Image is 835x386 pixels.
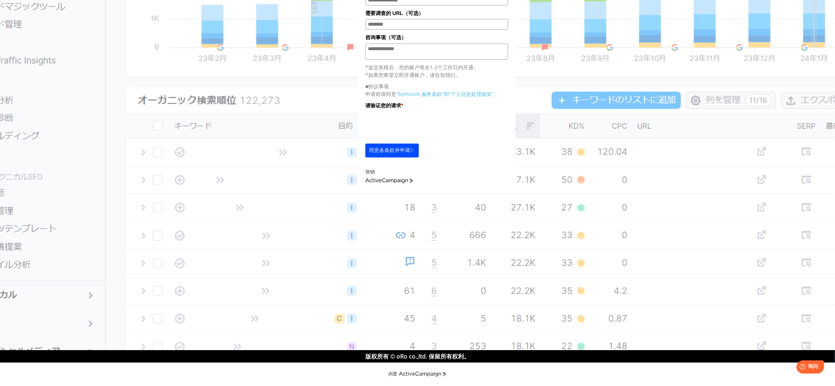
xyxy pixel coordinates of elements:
font: 需要调查的 URL（可选） [365,10,424,16]
font: *提交表格后，您的账户将在1-2个工作日内开通。 [365,64,478,71]
font: 内置 [389,371,398,377]
iframe: 帮助小部件启动器 [770,357,827,378]
font: ■协议事项 [365,83,389,90]
iframe: 验证码 [365,111,477,140]
font: 同意各条款并申请▷ [369,147,415,153]
a: “Semrush 服务条款”和 [396,90,449,97]
a: “个人信息处理政策” 。 [449,90,500,97]
font: 营销 [365,169,375,175]
font: 咨询事项（可选） [365,34,406,40]
button: 同意各条款并申请▷ [365,144,419,157]
font: *如果您希望立即开通账户，请告知我们。 [365,71,461,78]
font: 版权所有 © oRo co.,ltd. 保留所有权利。 [365,352,470,360]
font: 请验证您的请求 [365,103,401,108]
font: 申请前请同意 [365,90,396,97]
